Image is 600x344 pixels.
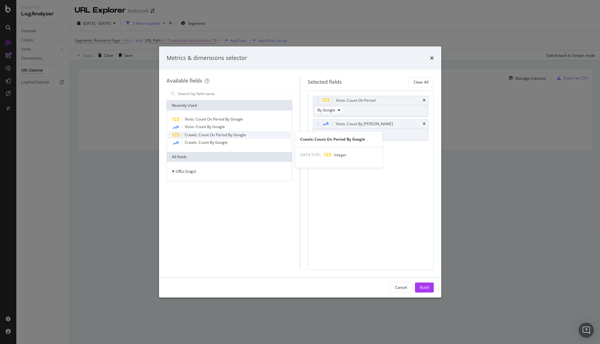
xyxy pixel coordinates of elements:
[336,121,393,127] div: Visits: Count By [PERSON_NAME]
[167,54,247,62] div: Metrics & dimensions selector
[178,89,291,99] input: Search by field name
[430,54,434,62] div: times
[167,100,292,110] div: Recently Used
[295,137,382,142] div: Crawls: Count On Period By Google
[408,77,434,87] button: Clear All
[185,140,228,145] span: Crawls: Count By Google
[420,285,429,290] div: Build
[334,152,347,158] span: Integer
[395,285,407,290] div: Cancel
[185,116,243,122] span: Visits: Count On Period By Google
[313,96,428,117] div: Visits: Count On PeriodtimesBy Google
[414,79,428,85] div: Clear All
[167,152,292,162] div: All fields
[423,99,426,102] div: times
[415,282,434,293] button: Build
[336,97,375,104] div: Visits: Count On Period
[308,78,342,86] div: Selected fields
[313,119,428,140] div: Visits: Count By [PERSON_NAME]timesBy Google
[185,132,246,137] span: Crawls: Count On Period By Google
[579,323,594,338] div: Open Intercom Messenger
[159,46,441,298] div: modal
[390,282,412,293] button: Cancel
[176,169,196,174] span: URLs (Logs)
[185,124,225,129] span: Visits: Count By Google
[300,152,321,158] span: DATA TYPE:
[167,77,202,84] div: Available fields
[315,130,343,137] button: By Google
[423,122,426,126] div: times
[315,106,343,114] button: By Google
[317,107,335,113] span: By Google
